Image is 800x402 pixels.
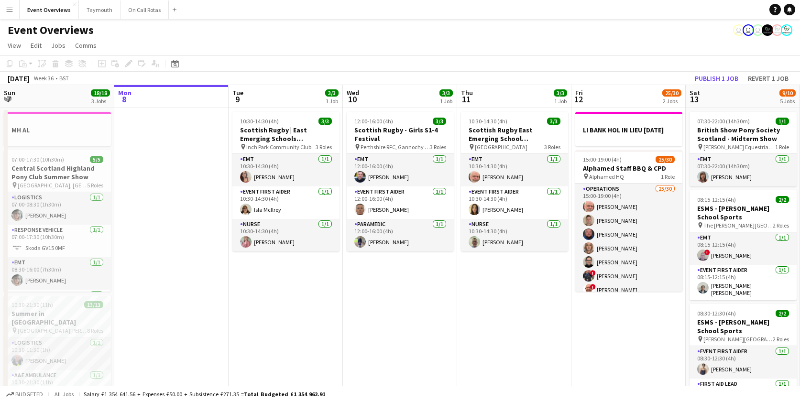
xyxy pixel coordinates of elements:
button: Revert 1 job [744,72,792,85]
span: Mon [118,88,132,97]
span: Budgeted [15,391,43,398]
span: 10 [345,94,359,105]
span: Alphamed HQ [589,173,624,180]
app-card-role: Logistics1/110:30-11:30 (1h)[PERSON_NAME] [4,337,111,370]
div: 5 Jobs [780,98,795,105]
span: 8 [117,94,132,105]
app-card-role: Event First Aider1/110:30-14:30 (4h)[PERSON_NAME] [461,186,568,219]
div: 2 Jobs [663,98,681,105]
app-card-role: EMT1/112:00-16:00 (4h)[PERSON_NAME] [347,154,454,186]
app-user-avatar: Operations Manager [771,24,783,36]
app-user-avatar: Operations Manager [781,24,792,36]
span: 9/10 [779,89,796,97]
span: 5/5 [90,156,103,163]
app-card-role: Event First Aider1/108:15-12:15 (4h)[PERSON_NAME] [PERSON_NAME] [690,265,797,300]
span: 13/13 [84,301,103,308]
span: 3/3 [325,89,339,97]
div: [DATE] [8,74,30,83]
span: ! [590,284,596,290]
span: 07:30-22:00 (14h30m) [697,118,750,125]
h3: Scottish Rugby - Girls S1-4 Festival [347,126,454,143]
span: 3 Roles [316,143,332,151]
app-card-role: EMT1/110:30-14:30 (4h)[PERSON_NAME] [232,154,340,186]
app-job-card: LI BANK HOL IN LIEU [DATE] [575,112,682,146]
div: 10:30-14:30 (4h)3/3Scottish Rugby | East Emerging Schools Championships | [GEOGRAPHIC_DATA] Inch ... [232,112,340,251]
span: ! [704,250,710,255]
span: [PERSON_NAME][GEOGRAPHIC_DATA] [703,336,773,343]
span: Thu [461,88,473,97]
a: View [4,39,25,52]
app-card-role: Event First Aider1/112:00-16:00 (4h)[PERSON_NAME] [347,186,454,219]
h3: Central Scotland Highland Pony Club Summer Show [4,164,111,181]
h3: MH AL [4,126,111,134]
span: 10:30-14:30 (4h) [469,118,507,125]
span: 18/18 [91,89,110,97]
span: 10:30-14:30 (4h) [240,118,279,125]
app-job-card: 07:00-17:30 (10h30m)5/5Central Scotland Highland Pony Club Summer Show [GEOGRAPHIC_DATA], [GEOGRA... [4,150,111,292]
span: Inch Park Community Club [246,143,311,151]
h3: Summer in [GEOGRAPHIC_DATA] [4,309,111,326]
span: [GEOGRAPHIC_DATA] [475,143,527,151]
app-card-role: Nurse1/110:30-14:30 (4h)[PERSON_NAME] [461,219,568,251]
span: Sat [690,88,700,97]
app-user-avatar: Operations Team [733,24,745,36]
h3: British Show Pony Society Scotland - Midterm Show [690,126,797,143]
span: 13 [688,94,700,105]
div: 07:30-22:00 (14h30m)1/1British Show Pony Society Scotland - Midterm Show [PERSON_NAME] Equestrian... [690,112,797,186]
app-card-role: Nurse1/110:30-14:30 (4h)[PERSON_NAME] [232,219,340,251]
button: Event Overviews [20,0,79,19]
span: All jobs [53,391,76,398]
app-job-card: 12:00-16:00 (4h)3/3Scottish Rugby - Girls S1-4 Festival Perthshire RFC, Gannochy Sports Pavilion3... [347,112,454,251]
button: Taymouth [79,0,121,19]
span: 3/3 [439,89,453,97]
span: 25/30 [662,89,681,97]
app-card-role: Paramedic1/112:00-16:00 (4h)[PERSON_NAME] [347,219,454,251]
div: 1 Job [554,98,567,105]
app-job-card: 15:00-19:00 (4h)25/30Alphamed Staff BBQ & CPD Alphamed HQ1 RoleOperations25/3015:00-19:00 (4h)[PE... [575,150,682,292]
span: 12:00-16:00 (4h) [354,118,393,125]
h3: Scottish Rugby | East Emerging Schools Championships | [GEOGRAPHIC_DATA] [232,126,340,143]
span: Comms [75,41,97,50]
span: Jobs [51,41,66,50]
span: 25/30 [656,156,675,163]
app-card-role: Paramedic1/1 [4,290,111,322]
div: BST [59,75,69,82]
span: Sun [4,88,15,97]
span: 2/2 [776,310,789,317]
div: 1 Job [326,98,338,105]
span: 7 [2,94,15,105]
span: 11 [460,94,473,105]
span: [PERSON_NAME] Equestrian Centre [703,143,775,151]
h3: Scottish Rugby East Emerging School Championships | Meggetland [461,126,568,143]
app-card-role: Logistics1/107:00-08:30 (1h30m)[PERSON_NAME] [4,192,111,225]
span: 3/3 [547,118,560,125]
span: The [PERSON_NAME][GEOGRAPHIC_DATA] [703,222,773,229]
app-job-card: MH AL [4,112,111,146]
h3: LI BANK HOL IN LIEU [DATE] [575,126,682,134]
a: Jobs [47,39,69,52]
span: Edit [31,41,42,50]
a: Edit [27,39,45,52]
app-card-role: EMT1/107:30-22:00 (14h30m)[PERSON_NAME] [690,154,797,186]
h3: Alphamed Staff BBQ & CPD [575,164,682,173]
span: 9 [231,94,243,105]
span: 15:00-19:00 (4h) [583,156,622,163]
span: 8 Roles [87,327,103,334]
div: Salary £1 354 641.56 + Expenses £50.00 + Subsistence £271.35 = [84,391,325,398]
span: 3/3 [433,118,446,125]
app-card-role: EMT1/108:30-16:00 (7h30m)[PERSON_NAME] [4,257,111,290]
span: Total Budgeted £1 354 962.91 [244,391,325,398]
div: 08:15-12:15 (4h)2/2ESMS - [PERSON_NAME] School Sports The [PERSON_NAME][GEOGRAPHIC_DATA]2 RolesEM... [690,190,797,300]
span: 3 Roles [430,143,446,151]
span: 2/2 [776,196,789,203]
h3: ESMS - [PERSON_NAME] School Sports [690,318,797,335]
span: 10:30-21:30 (11h) [11,301,53,308]
a: Comms [71,39,100,52]
app-card-role: Event First Aider1/110:30-14:30 (4h)Isla McIlroy [232,186,340,219]
span: Wed [347,88,359,97]
h1: Event Overviews [8,23,94,37]
app-card-role: EMT1/110:30-14:30 (4h)[PERSON_NAME] [461,154,568,186]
